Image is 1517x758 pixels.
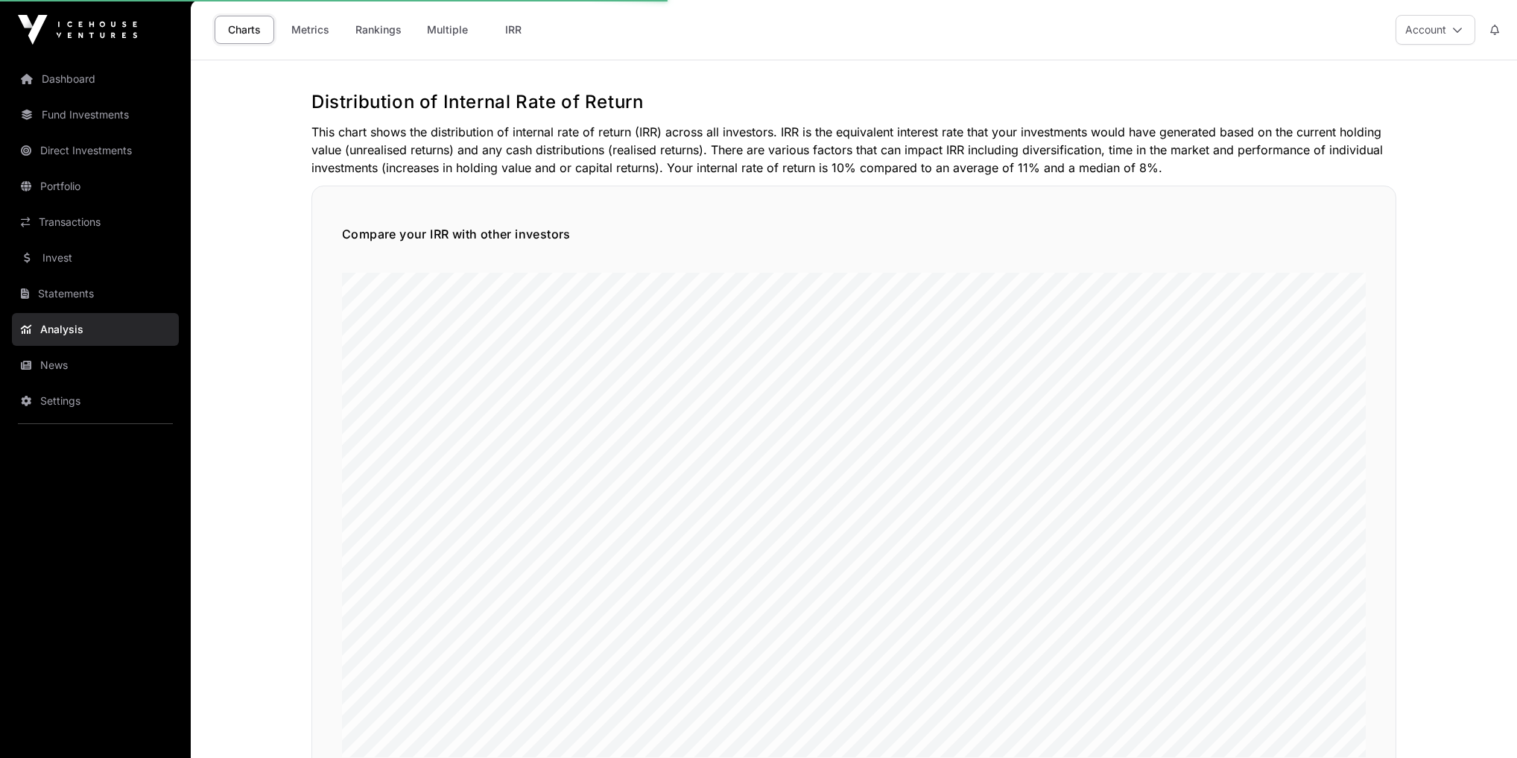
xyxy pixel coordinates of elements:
[12,206,179,239] a: Transactions
[12,349,179,382] a: News
[12,63,179,95] a: Dashboard
[12,241,179,274] a: Invest
[311,123,1396,177] p: This chart shows the distribution of internal rate of return (IRR) across all investors. IRR is t...
[1442,686,1517,758] iframe: Chat Widget
[346,16,411,44] a: Rankings
[12,385,179,417] a: Settings
[12,98,179,131] a: Fund Investments
[280,16,340,44] a: Metrics
[12,134,179,167] a: Direct Investments
[215,16,274,44] a: Charts
[342,225,1366,243] h5: Compare your IRR with other investors
[12,277,179,310] a: Statements
[12,170,179,203] a: Portfolio
[18,15,137,45] img: Icehouse Ventures Logo
[311,90,1396,114] h2: Distribution of Internal Rate of Return
[484,16,543,44] a: IRR
[417,16,478,44] a: Multiple
[1396,15,1475,45] button: Account
[12,313,179,346] a: Analysis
